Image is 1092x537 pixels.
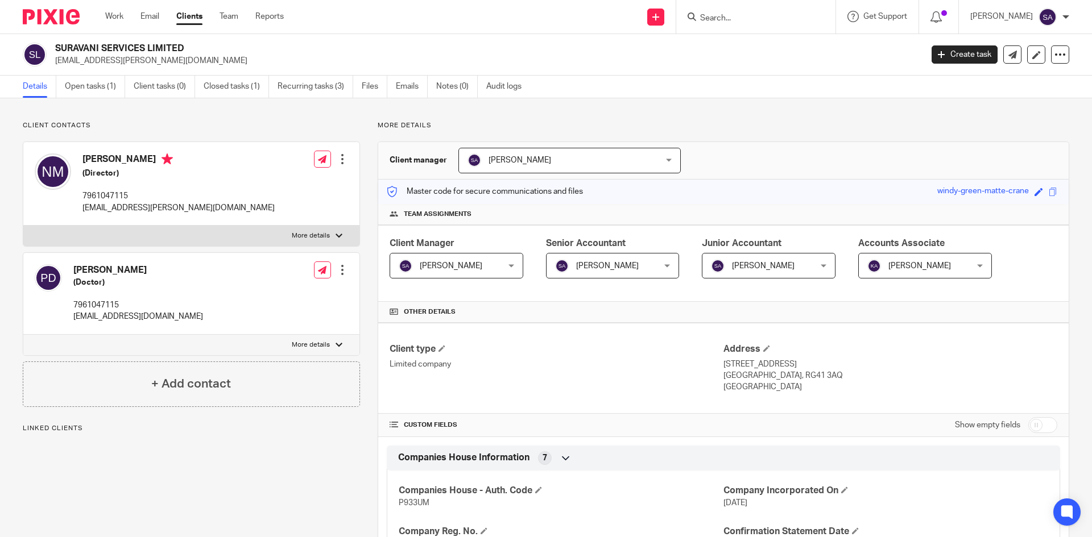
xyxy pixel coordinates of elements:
[436,76,478,98] a: Notes (0)
[399,499,429,507] span: P933UM
[404,307,456,317] span: Other details
[390,421,723,430] h4: CUSTOM FIELDS
[932,45,998,64] a: Create task
[723,343,1057,355] h4: Address
[723,359,1057,370] p: [STREET_ADDRESS]
[362,76,387,98] a: Files
[723,499,747,507] span: [DATE]
[82,190,275,202] p: 7961047115
[162,153,173,165] i: Primary
[699,14,801,24] input: Search
[390,359,723,370] p: Limited company
[390,155,447,166] h3: Client manager
[858,239,945,248] span: Accounts Associate
[723,485,1048,497] h4: Company Incorporated On
[543,452,547,464] span: 7
[396,76,428,98] a: Emails
[702,239,781,248] span: Junior Accountant
[390,239,454,248] span: Client Manager
[546,239,626,248] span: Senior Accountant
[278,76,353,98] a: Recurring tasks (3)
[711,259,725,273] img: svg%3E
[399,485,723,497] h4: Companies House - Auth. Code
[73,264,203,276] h4: [PERSON_NAME]
[82,168,275,179] h5: (Director)
[489,156,551,164] span: [PERSON_NAME]
[23,121,360,130] p: Client contacts
[65,76,125,98] a: Open tasks (1)
[723,381,1057,393] p: [GEOGRAPHIC_DATA]
[486,76,530,98] a: Audit logs
[151,375,231,393] h4: + Add contact
[404,210,471,219] span: Team assignments
[863,13,907,20] span: Get Support
[420,262,482,270] span: [PERSON_NAME]
[82,202,275,214] p: [EMAIL_ADDRESS][PERSON_NAME][DOMAIN_NAME]
[105,11,123,22] a: Work
[140,11,159,22] a: Email
[55,43,743,55] h2: SURAVANI SERVICES LIMITED
[723,370,1057,381] p: [GEOGRAPHIC_DATA], RG41 3AQ
[23,424,360,433] p: Linked clients
[1039,8,1057,26] img: svg%3E
[398,452,530,464] span: Companies House Information
[867,259,881,273] img: svg%3E
[134,76,195,98] a: Client tasks (0)
[220,11,238,22] a: Team
[176,11,202,22] a: Clients
[555,259,569,273] img: svg%3E
[387,186,583,197] p: Master code for secure communications and files
[255,11,284,22] a: Reports
[955,419,1020,431] label: Show empty fields
[732,262,795,270] span: [PERSON_NAME]
[468,153,481,167] img: svg%3E
[204,76,269,98] a: Closed tasks (1)
[82,153,275,168] h4: [PERSON_NAME]
[23,9,80,24] img: Pixie
[73,311,203,322] p: [EMAIL_ADDRESS][DOMAIN_NAME]
[937,185,1029,198] div: windy-green-matte-crane
[292,340,330,349] p: More details
[35,264,62,292] img: svg%3E
[399,259,412,273] img: svg%3E
[292,231,330,240] p: More details
[23,76,56,98] a: Details
[35,153,71,190] img: svg%3E
[378,121,1069,130] p: More details
[970,11,1033,22] p: [PERSON_NAME]
[390,343,723,355] h4: Client type
[73,277,203,288] h5: (Doctor)
[73,299,203,311] p: 7961047115
[55,55,915,66] p: [EMAIL_ADDRESS][PERSON_NAME][DOMAIN_NAME]
[888,262,951,270] span: [PERSON_NAME]
[23,43,47,66] img: svg%3E
[576,262,639,270] span: [PERSON_NAME]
